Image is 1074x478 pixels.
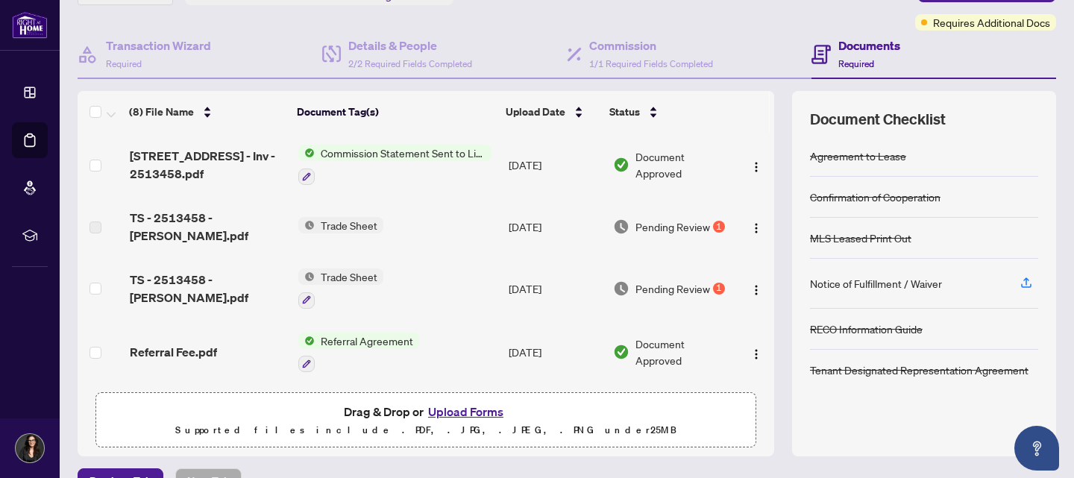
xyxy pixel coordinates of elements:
[810,230,911,246] div: MLS Leased Print Out
[105,421,747,439] p: Supported files include .PDF, .JPG, .JPEG, .PNG under 25 MB
[348,58,472,69] span: 2/2 Required Fields Completed
[744,277,768,301] button: Logo
[16,434,44,462] img: Profile Icon
[810,275,942,292] div: Notice of Fulfillment / Waiver
[750,348,762,360] img: Logo
[613,218,629,235] img: Document Status
[810,362,1029,378] div: Tenant Designated Representation Agreement
[348,37,472,54] h4: Details & People
[123,91,291,133] th: (8) File Name
[315,333,419,349] span: Referral Agreement
[96,393,756,448] span: Drag & Drop orUpload FormsSupported files include .PDF, .JPG, .JPEG, .PNG under25MB
[613,344,629,360] img: Document Status
[503,384,607,448] td: [DATE]
[130,271,286,306] span: TS - 2513458 - [PERSON_NAME].pdf
[713,221,725,233] div: 1
[298,145,315,161] img: Status Icon
[106,58,142,69] span: Required
[810,109,946,130] span: Document Checklist
[129,104,194,120] span: (8) File Name
[635,336,732,368] span: Document Approved
[613,280,629,297] img: Document Status
[130,209,286,245] span: TS - 2513458 - [PERSON_NAME].pdf
[838,37,900,54] h4: Documents
[315,145,492,161] span: Commission Statement Sent to Listing Brokerage
[933,14,1050,31] span: Requires Additional Docs
[750,161,762,173] img: Logo
[838,58,874,69] span: Required
[298,217,383,233] button: Status IconTrade Sheet
[130,343,217,361] span: Referral Fee.pdf
[503,197,607,257] td: [DATE]
[750,284,762,296] img: Logo
[315,268,383,285] span: Trade Sheet
[613,157,629,173] img: Document Status
[744,340,768,364] button: Logo
[589,37,713,54] h4: Commission
[315,217,383,233] span: Trade Sheet
[503,321,607,385] td: [DATE]
[298,333,315,349] img: Status Icon
[424,402,508,421] button: Upload Forms
[12,11,48,39] img: logo
[744,215,768,239] button: Logo
[635,218,710,235] span: Pending Review
[750,222,762,234] img: Logo
[298,217,315,233] img: Status Icon
[503,257,607,321] td: [DATE]
[106,37,211,54] h4: Transaction Wizard
[506,104,565,120] span: Upload Date
[635,280,710,297] span: Pending Review
[589,58,713,69] span: 1/1 Required Fields Completed
[291,91,500,133] th: Document Tag(s)
[744,153,768,177] button: Logo
[810,148,906,164] div: Agreement to Lease
[130,147,286,183] span: [STREET_ADDRESS] - Inv - 2513458.pdf
[503,133,607,197] td: [DATE]
[713,283,725,295] div: 1
[810,321,923,337] div: RECO Information Guide
[298,145,492,185] button: Status IconCommission Statement Sent to Listing Brokerage
[810,189,940,205] div: Confirmation of Cooperation
[298,268,383,309] button: Status IconTrade Sheet
[500,91,603,133] th: Upload Date
[609,104,640,120] span: Status
[635,148,732,181] span: Document Approved
[344,402,508,421] span: Drag & Drop or
[1014,426,1059,471] button: Open asap
[298,333,419,373] button: Status IconReferral Agreement
[298,268,315,285] img: Status Icon
[603,91,733,133] th: Status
